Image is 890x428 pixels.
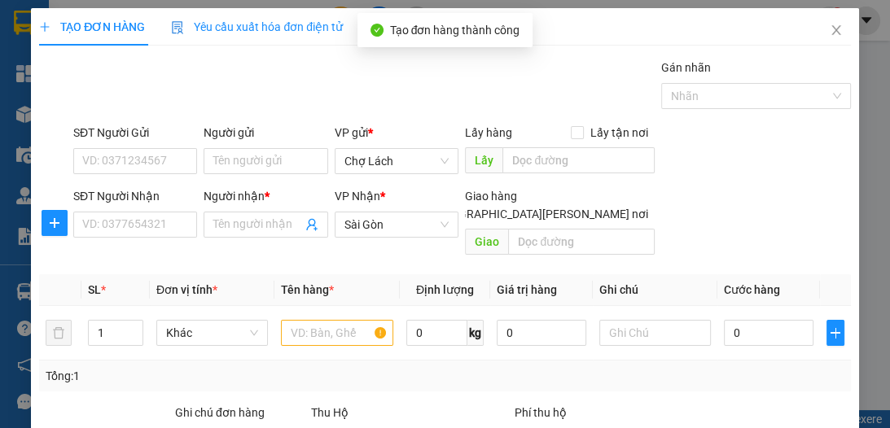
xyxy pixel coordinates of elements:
[467,320,484,346] span: kg
[830,24,843,37] span: close
[416,283,474,296] span: Định lượng
[88,283,101,296] span: SL
[73,187,197,205] div: SĐT Người Nhận
[335,124,458,142] div: VP gửi
[661,61,711,74] label: Gán nhãn
[281,320,392,346] input: VD: Bàn, Ghế
[46,320,72,346] button: delete
[204,187,327,205] div: Người nhận
[311,406,349,419] span: Thu Hộ
[465,126,512,139] span: Lấy hàng
[599,320,711,346] input: Ghi Chú
[73,124,197,142] div: SĐT Người Gửi
[465,190,517,203] span: Giao hàng
[502,147,655,173] input: Dọc đường
[390,24,520,37] span: Tạo đơn hàng thành công
[465,229,508,255] span: Giao
[497,320,586,346] input: 0
[39,21,50,33] span: plus
[508,229,655,255] input: Dọc đường
[305,218,318,231] span: user-add
[166,321,258,345] span: Khác
[826,320,844,346] button: plus
[584,124,655,142] span: Lấy tận nơi
[281,283,334,296] span: Tên hàng
[344,149,449,173] span: Chợ Lách
[42,210,68,236] button: plus
[497,283,557,296] span: Giá trị hàng
[593,274,717,306] th: Ghi chú
[335,190,380,203] span: VP Nhận
[724,283,780,296] span: Cước hàng
[370,24,384,37] span: check-circle
[426,205,655,223] span: [GEOGRAPHIC_DATA][PERSON_NAME] nơi
[827,326,844,339] span: plus
[204,124,327,142] div: Người gửi
[171,21,184,34] img: icon
[813,8,859,54] button: Close
[515,404,715,428] div: Phí thu hộ
[175,406,265,419] label: Ghi chú đơn hàng
[46,367,345,385] div: Tổng: 1
[156,283,217,296] span: Đơn vị tính
[344,212,449,237] span: Sài Gòn
[39,20,145,33] span: TẠO ĐƠN HÀNG
[171,20,343,33] span: Yêu cầu xuất hóa đơn điện tử
[465,147,502,173] span: Lấy
[42,216,67,229] span: plus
